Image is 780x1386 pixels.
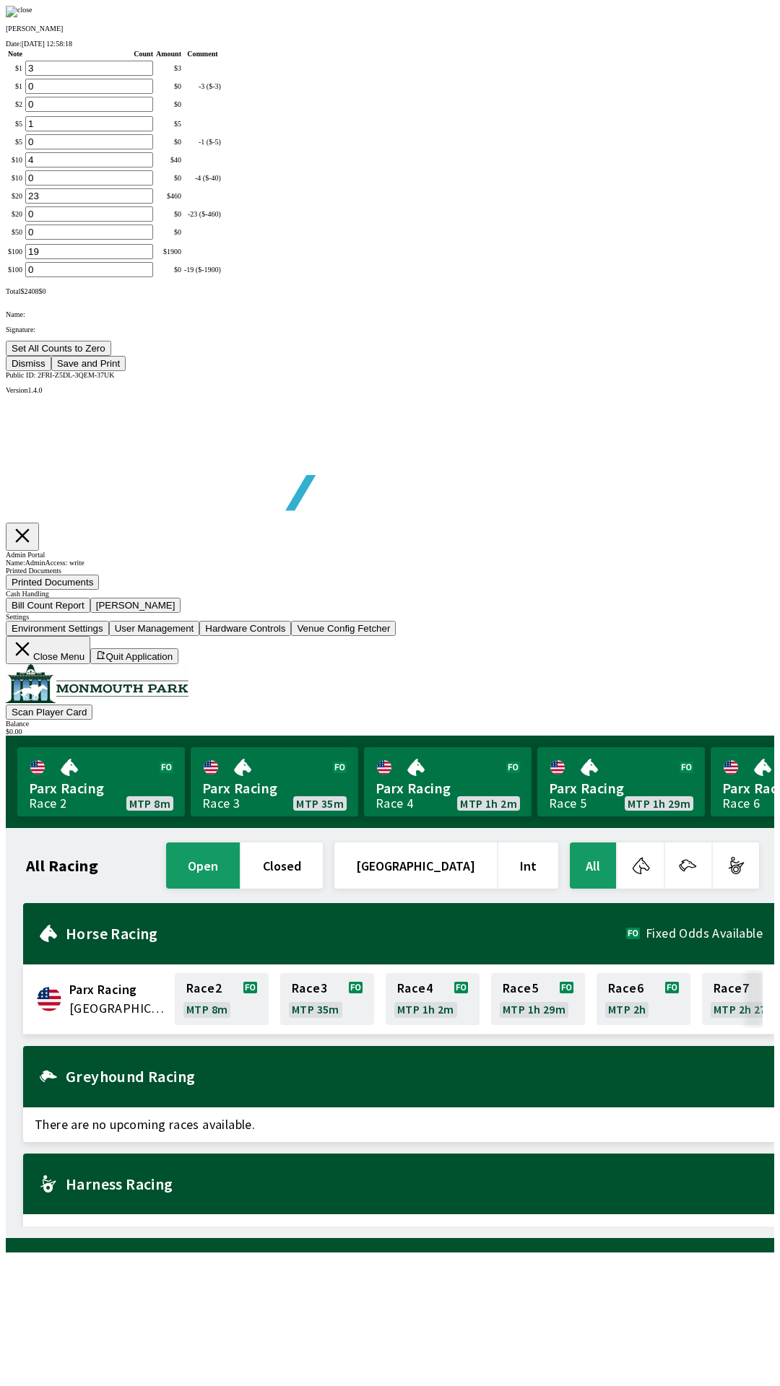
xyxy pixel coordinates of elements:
[7,206,23,222] td: $ 20
[184,210,221,218] div: -23 ($-460)
[460,798,517,809] span: MTP 1h 2m
[376,798,413,809] div: Race 4
[26,860,98,871] h1: All Racing
[184,138,221,146] div: -1 ($-5)
[39,394,454,546] img: global tote logo
[608,1003,646,1015] span: MTP 2h
[156,174,181,182] div: $ 0
[6,341,111,356] button: Set All Counts to Zero
[90,648,178,664] button: Quit Application
[184,174,221,182] div: -4 ($-40)
[6,287,774,295] div: Total
[537,747,705,816] a: Parx RacingRace 5MTP 1h 29m
[156,266,181,274] div: $ 0
[570,842,616,889] button: All
[29,798,66,809] div: Race 2
[241,842,323,889] button: closed
[628,798,690,809] span: MTP 1h 29m
[156,192,181,200] div: $ 460
[199,621,291,636] button: Hardware Controls
[186,1003,227,1015] span: MTP 8m
[20,287,38,295] span: $ 2408
[25,49,154,58] th: Count
[38,371,115,379] span: 2FRI-Z5DL-3QEM-37UK
[66,1178,763,1190] h2: Harness Racing
[7,152,23,168] td: $ 10
[7,243,23,260] td: $ 100
[109,621,200,636] button: User Management
[6,636,90,664] button: Close Menu
[291,621,396,636] button: Venue Config Fetcher
[66,928,626,939] h2: Horse Racing
[397,1003,454,1015] span: MTP 1h 2m
[6,371,774,379] div: Public ID:
[6,386,774,394] div: Version 1.4.0
[156,248,181,256] div: $ 1900
[296,798,344,809] span: MTP 35m
[156,210,181,218] div: $ 0
[66,1071,763,1082] h2: Greyhound Racing
[7,188,23,204] td: $ 20
[646,928,763,939] span: Fixed Odds Available
[51,356,126,371] button: Save and Print
[6,6,32,17] img: close
[7,224,23,240] td: $ 50
[503,1003,565,1015] span: MTP 1h 29m
[6,25,774,32] p: [PERSON_NAME]
[156,228,181,236] div: $ 0
[7,78,23,95] td: $ 1
[280,973,374,1025] a: Race3MTP 35m
[503,982,538,994] span: Race 5
[334,842,497,889] button: [GEOGRAPHIC_DATA]
[7,261,23,278] td: $ 100
[549,798,586,809] div: Race 5
[491,973,585,1025] a: Race5MTP 1h 29m
[17,747,185,816] a: Parx RacingRace 2MTP 8m
[6,621,109,636] button: Environment Settings
[7,49,23,58] th: Note
[6,559,774,567] div: Name: Admin Access: write
[156,82,181,90] div: $ 0
[166,842,240,889] button: open
[386,973,480,1025] a: Race4MTP 1h 2m
[69,999,166,1018] span: United States
[6,613,774,621] div: Settings
[6,551,774,559] div: Admin Portal
[186,982,222,994] span: Race 2
[6,705,92,720] button: Scan Player Card
[6,664,188,703] img: venue logo
[22,40,72,48] span: [DATE] 12:58:18
[69,980,166,999] span: Parx Racing
[714,982,749,994] span: Race 7
[202,798,240,809] div: Race 3
[608,982,643,994] span: Race 6
[6,720,774,728] div: Balance
[722,798,760,809] div: Race 6
[6,728,774,736] div: $ 0.00
[714,1003,776,1015] span: MTP 2h 27m
[90,598,181,613] button: [PERSON_NAME]
[6,40,774,48] div: Date:
[7,170,23,186] td: $ 10
[23,1214,774,1249] span: There are no upcoming races available.
[6,310,774,318] p: Name:
[156,120,181,128] div: $ 5
[156,156,181,164] div: $ 40
[191,747,358,816] a: Parx RacingRace 3MTP 35m
[364,747,532,816] a: Parx RacingRace 4MTP 1h 2m
[7,115,23,132] td: $ 5
[6,567,774,575] div: Printed Documents
[6,598,90,613] button: Bill Count Report
[292,1003,339,1015] span: MTP 35m
[397,982,433,994] span: Race 4
[202,779,347,798] span: Parx Racing
[175,973,269,1025] a: Race2MTP 8m
[156,100,181,108] div: $ 0
[549,779,693,798] span: Parx Racing
[376,779,520,798] span: Parx Racing
[7,60,23,77] td: $ 1
[6,356,51,371] button: Dismiss
[29,779,173,798] span: Parx Racing
[155,49,182,58] th: Amount
[597,973,690,1025] a: Race6MTP 2h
